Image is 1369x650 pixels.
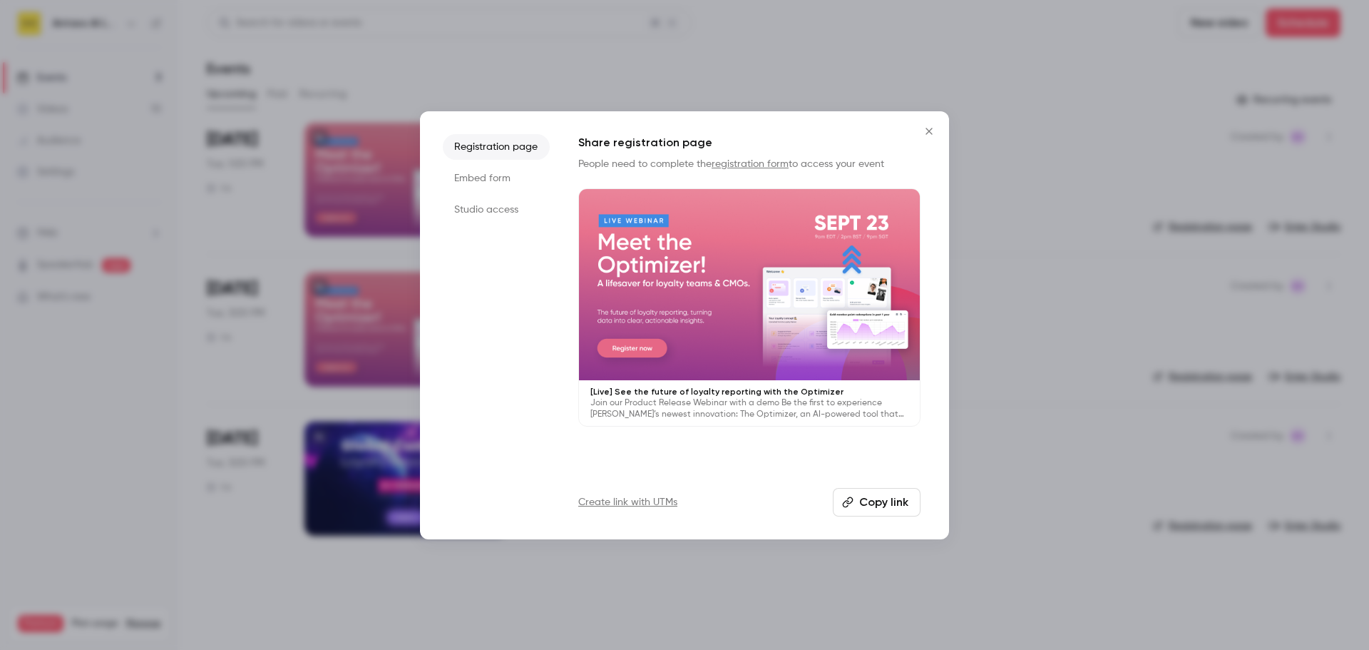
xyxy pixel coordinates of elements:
[443,197,550,223] li: Studio access
[578,495,677,509] a: Create link with UTMs
[833,488,921,517] button: Copy link
[578,157,921,171] p: People need to complete the to access your event
[590,397,908,420] p: Join our Product Release Webinar with a demo Be the first to experience [PERSON_NAME]’s newest in...
[578,134,921,151] h1: Share registration page
[443,166,550,191] li: Embed form
[712,159,789,169] a: registration form
[443,134,550,160] li: Registration page
[915,117,943,146] button: Close
[590,386,908,397] p: [Live] See the future of loyalty reporting with the Optimizer
[578,188,921,427] a: [Live] See the future of loyalty reporting with the OptimizerJoin our Product Release Webinar wit...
